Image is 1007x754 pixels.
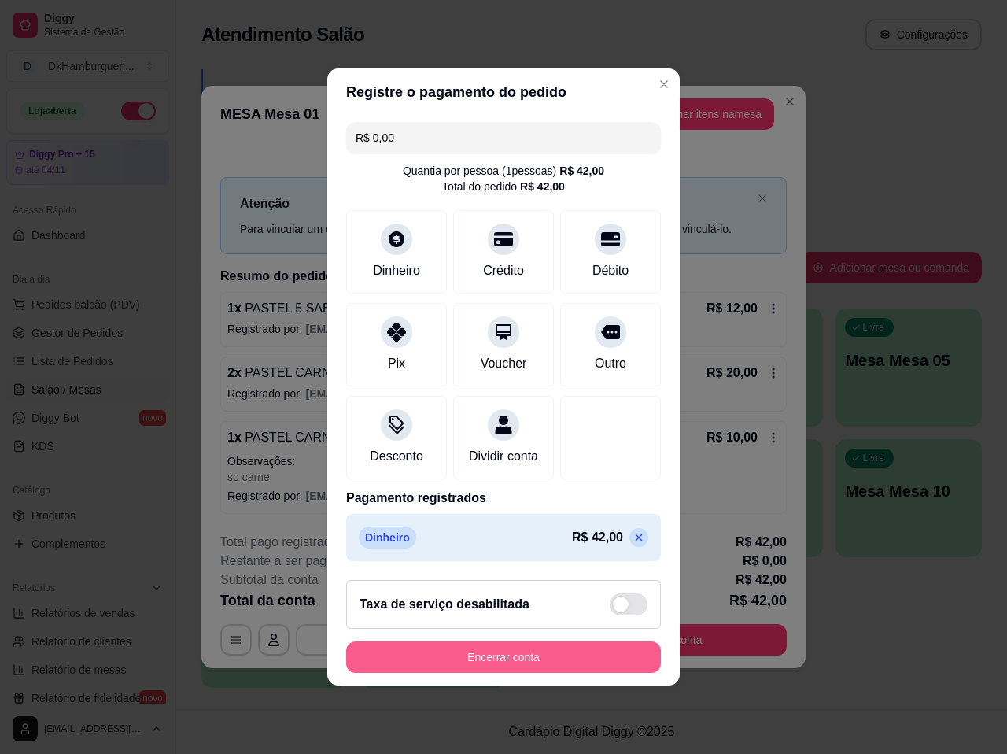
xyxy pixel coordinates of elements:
[651,72,677,97] button: Close
[403,163,604,179] div: Quantia por pessoa ( 1 pessoas)
[373,261,420,280] div: Dinheiro
[359,527,416,549] p: Dinheiro
[442,179,565,194] div: Total do pedido
[388,354,405,373] div: Pix
[559,163,604,179] div: R$ 42,00
[346,641,661,673] button: Encerrar conta
[356,122,651,153] input: Ex.: hambúrguer de cordeiro
[327,68,680,116] header: Registre o pagamento do pedido
[360,595,529,614] h2: Taxa de serviço desabilitada
[370,447,423,466] div: Desconto
[481,354,527,373] div: Voucher
[595,354,626,373] div: Outro
[572,528,623,547] p: R$ 42,00
[520,179,565,194] div: R$ 42,00
[346,489,661,508] p: Pagamento registrados
[483,261,524,280] div: Crédito
[592,261,629,280] div: Débito
[469,447,538,466] div: Dividir conta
